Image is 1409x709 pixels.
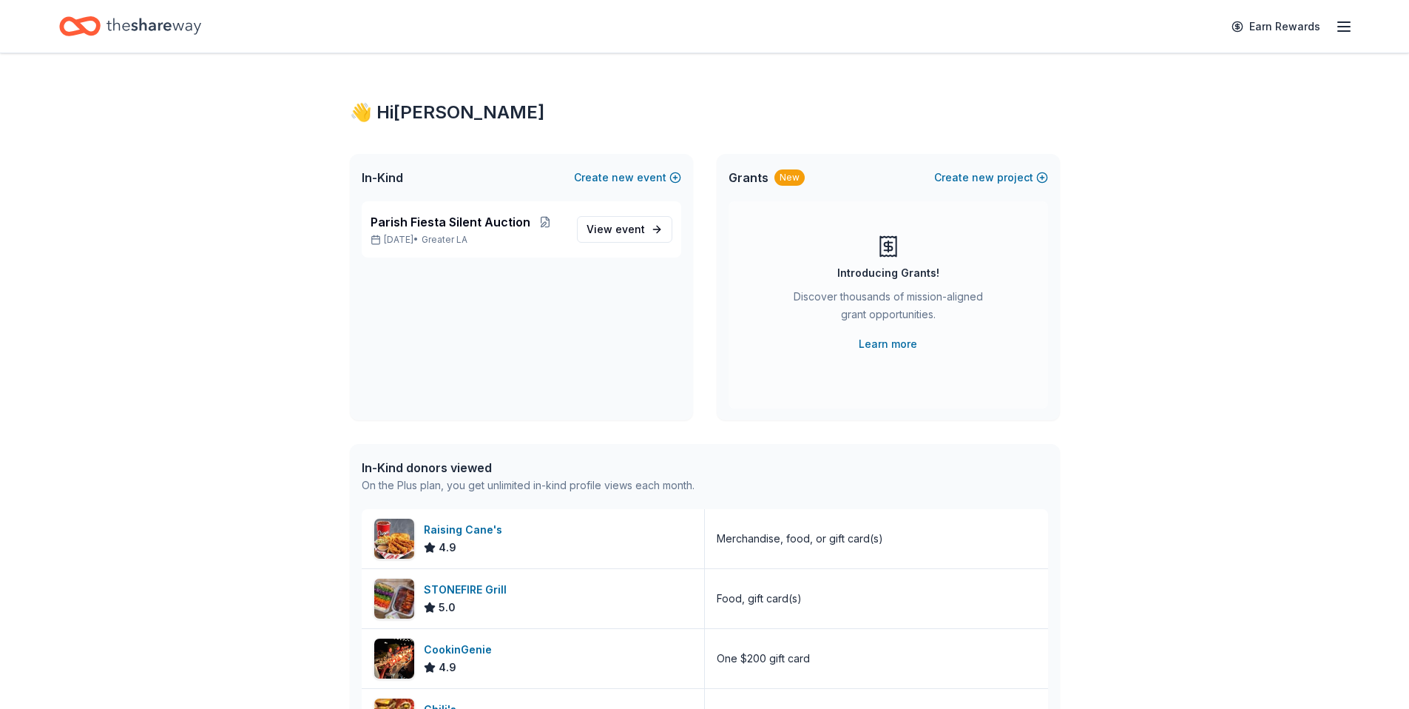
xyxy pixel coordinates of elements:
div: Raising Cane's [424,521,508,539]
div: Food, gift card(s) [717,590,802,608]
div: CookinGenie [424,641,498,659]
div: On the Plus plan, you get unlimited in-kind profile views each month. [362,477,695,494]
span: In-Kind [362,169,403,187]
div: In-Kind donors viewed [362,459,695,477]
span: event [615,223,645,235]
div: Discover thousands of mission-aligned grant opportunities. [788,288,989,329]
img: Image for CookinGenie [374,639,414,679]
img: Image for STONEFIRE Grill [374,579,414,619]
div: New [774,169,805,186]
div: 👋 Hi [PERSON_NAME] [350,101,1060,124]
p: [DATE] • [371,234,565,246]
span: Grants [729,169,768,187]
a: Learn more [859,335,917,353]
span: new [972,169,994,187]
a: Home [59,9,201,44]
div: Merchandise, food, or gift card(s) [717,530,883,548]
a: View event [577,216,672,243]
span: 4.9 [439,539,456,557]
span: 5.0 [439,599,456,616]
a: Earn Rewards [1223,13,1329,40]
button: Createnewproject [934,169,1048,187]
span: Parish Fiesta Silent Auction [371,213,530,231]
div: STONEFIRE Grill [424,581,513,599]
img: Image for Raising Cane's [374,519,414,559]
div: One $200 gift card [717,650,810,668]
span: new [612,169,634,187]
span: View [587,221,645,238]
button: Createnewevent [574,169,681,187]
span: Greater LA [422,234,467,246]
span: 4.9 [439,659,456,676]
div: Introducing Grants! [837,264,939,282]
